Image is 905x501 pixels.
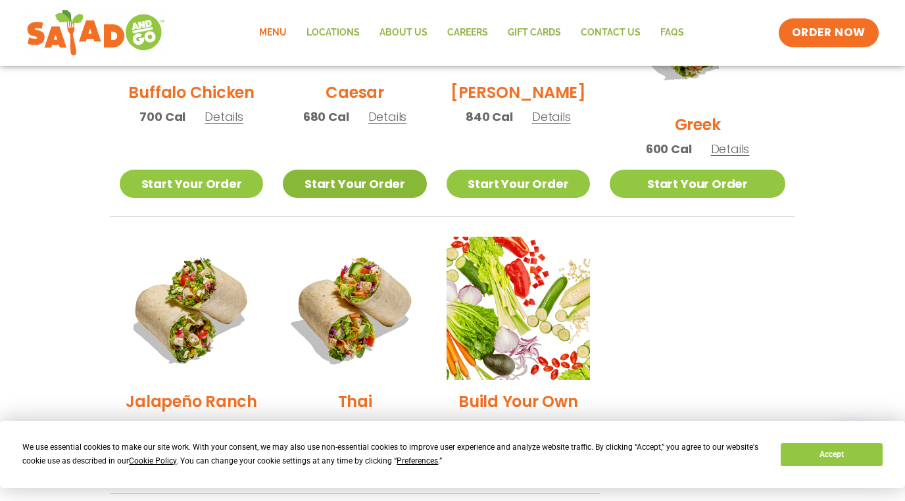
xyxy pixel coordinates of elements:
button: Accept [781,443,882,466]
h2: Jalapeño Ranch [126,390,257,413]
a: FAQs [650,18,694,48]
a: ORDER NOW [779,18,879,47]
a: Careers [437,18,498,48]
span: 430 Cal [303,417,349,435]
span: Details [711,141,750,157]
h2: [PERSON_NAME] [451,81,586,104]
span: 700 Cal [139,108,185,126]
a: Start Your Order [283,170,426,198]
span: 600 Cal [646,140,692,158]
span: 840 Cal [466,108,513,126]
h2: Build Your Own [458,390,578,413]
a: Start Your Order [120,170,263,198]
span: Details [205,108,243,125]
a: Start Your Order [447,170,590,198]
img: Product photo for Build Your Own [447,237,590,380]
a: About Us [370,18,437,48]
span: 680 Cal [303,108,349,126]
h2: Caesar [326,81,384,104]
a: Contact Us [571,18,650,48]
img: Product photo for Jalapeño Ranch Wrap [120,237,263,380]
div: We use essential cookies to make our site work. With your consent, we may also use non-essential ... [22,441,765,468]
a: GIFT CARDS [498,18,571,48]
span: Details [519,418,558,434]
nav: Menu [249,18,694,48]
h2: Thai [338,390,372,413]
span: Details [532,108,571,125]
span: Details [368,418,407,434]
span: 700 Cal [139,417,185,435]
span: Cookie Policy [129,456,176,465]
span: Preferences [397,456,438,465]
a: Locations [297,18,370,48]
h2: Greek [675,113,721,136]
a: Menu [249,18,297,48]
span: Cal [479,417,499,435]
span: ORDER NOW [792,25,866,41]
img: new-SAG-logo-768×292 [26,7,165,59]
img: Product photo for Thai Wrap [283,237,426,380]
a: Start Your Order [610,170,785,198]
span: Details [368,108,407,125]
span: Details [205,418,243,434]
h2: Buffalo Chicken [128,81,254,104]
